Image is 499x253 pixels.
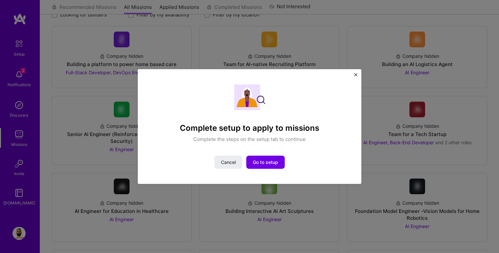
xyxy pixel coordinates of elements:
[234,84,265,110] img: Complete setup illustration
[193,135,306,142] p: Complete the steps on the setup tab to continue
[354,73,357,80] button: Close
[221,159,236,165] span: Cancel
[246,155,285,169] button: Go to setup
[214,155,242,169] button: Cancel
[180,124,319,133] h4: Complete setup to apply to missions
[253,159,278,165] span: Go to setup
